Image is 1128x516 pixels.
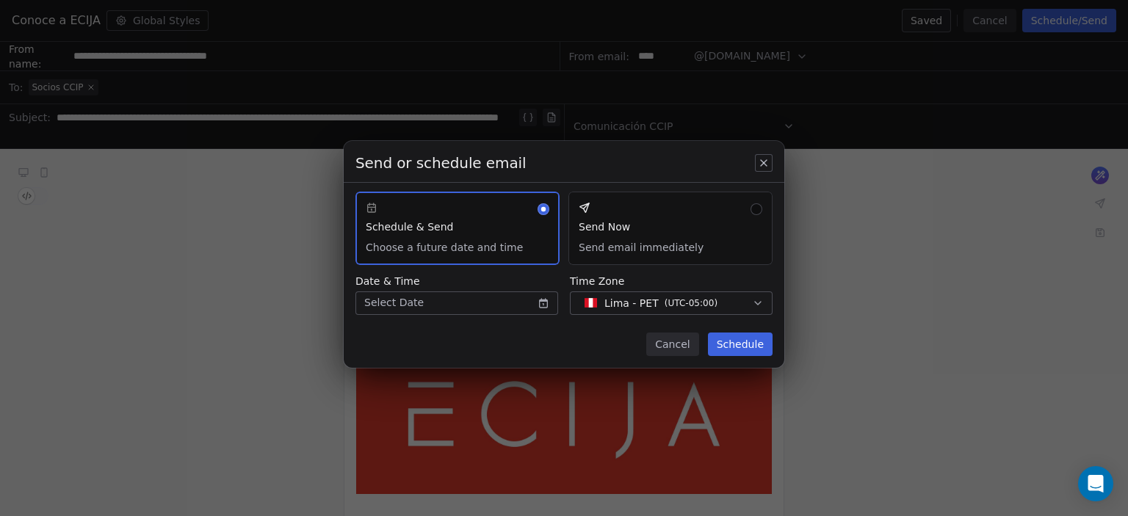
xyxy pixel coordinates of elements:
[646,333,698,356] button: Cancel
[355,153,527,173] span: Send or schedule email
[355,291,558,315] button: Select Date
[665,297,717,310] span: ( UTC-05:00 )
[570,274,773,288] span: Time Zone
[708,333,773,356] button: Schedule
[570,291,773,315] button: Lima - PET(UTC-05:00)
[355,274,558,288] span: Date & Time
[364,295,424,310] span: Select Date
[604,296,659,310] span: Lima - PET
